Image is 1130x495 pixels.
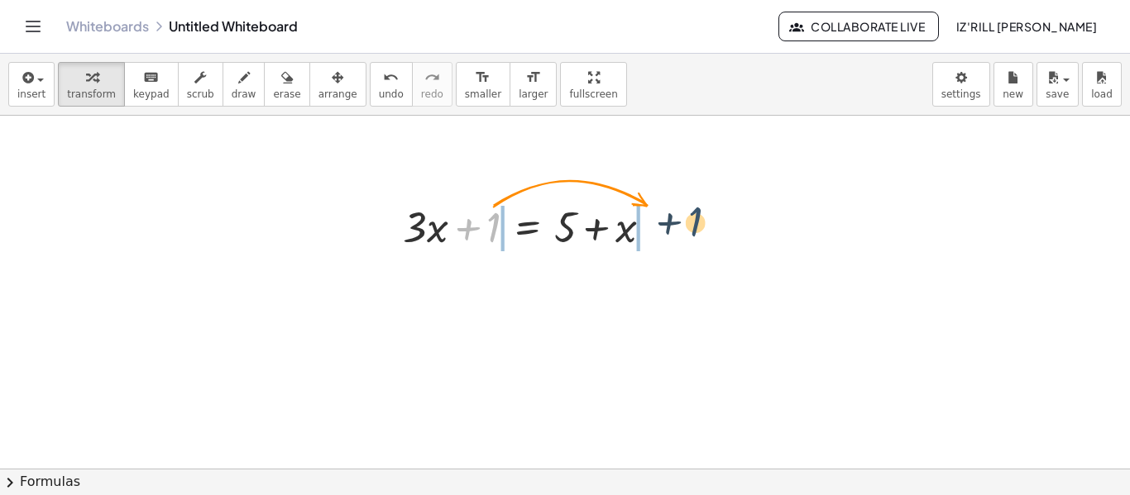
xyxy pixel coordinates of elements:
i: redo [424,68,440,88]
button: Iz'Rill [PERSON_NAME] [942,12,1110,41]
button: format_sizesmaller [456,62,510,107]
button: erase [264,62,309,107]
button: save [1037,62,1079,107]
button: redoredo [412,62,452,107]
span: transform [67,88,116,100]
span: undo [379,88,404,100]
span: redo [421,88,443,100]
span: Collaborate Live [792,19,925,34]
button: insert [8,62,55,107]
span: draw [232,88,256,100]
button: undoundo [370,62,413,107]
span: scrub [187,88,214,100]
i: undo [383,68,399,88]
a: Whiteboards [66,18,149,35]
span: arrange [318,88,357,100]
button: Collaborate Live [778,12,939,41]
span: smaller [465,88,501,100]
span: Iz'Rill [PERSON_NAME] [955,19,1097,34]
button: transform [58,62,125,107]
span: erase [273,88,300,100]
button: settings [932,62,990,107]
span: fullscreen [569,88,617,100]
span: new [1003,88,1023,100]
span: keypad [133,88,170,100]
span: larger [519,88,548,100]
i: format_size [475,68,491,88]
button: format_sizelarger [510,62,557,107]
button: new [994,62,1033,107]
button: arrange [309,62,366,107]
i: keyboard [143,68,159,88]
span: settings [941,88,981,100]
button: keyboardkeypad [124,62,179,107]
button: scrub [178,62,223,107]
button: Toggle navigation [20,13,46,40]
span: load [1091,88,1113,100]
span: save [1046,88,1069,100]
i: format_size [525,68,541,88]
span: insert [17,88,45,100]
button: load [1082,62,1122,107]
button: fullscreen [560,62,626,107]
button: draw [223,62,266,107]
